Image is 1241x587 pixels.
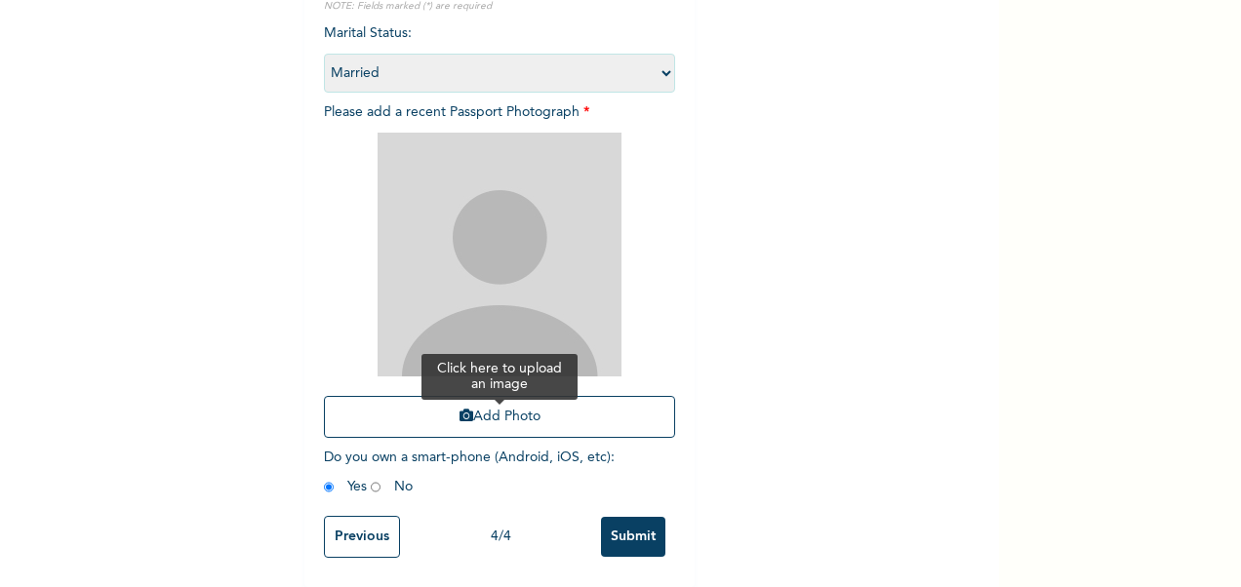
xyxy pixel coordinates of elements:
[324,396,675,438] button: Add Photo
[400,527,601,547] div: 4 / 4
[324,26,675,80] span: Marital Status :
[601,517,665,557] input: Submit
[324,516,400,558] input: Previous
[324,450,615,493] span: Do you own a smart-phone (Android, iOS, etc) : Yes No
[324,105,675,448] span: Please add a recent Passport Photograph
[378,133,621,376] img: Crop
